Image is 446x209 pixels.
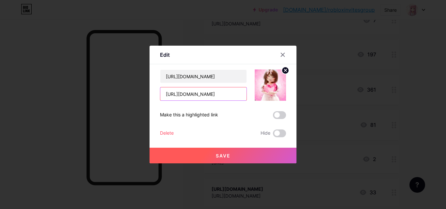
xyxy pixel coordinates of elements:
[150,148,296,163] button: Save
[160,87,247,100] input: URL
[160,70,247,83] input: Title
[216,153,231,158] span: Save
[160,51,170,59] div: Edit
[160,111,218,119] div: Make this a highlighted link
[261,129,270,137] span: Hide
[160,129,174,137] div: Delete
[255,69,286,101] img: link_thumbnail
